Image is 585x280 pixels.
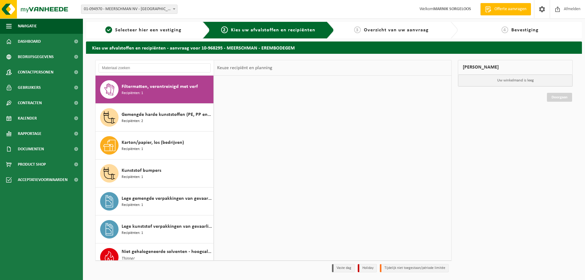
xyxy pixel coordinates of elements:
a: 1Selecteer hier een vestiging [89,26,198,34]
div: [PERSON_NAME] [458,60,573,75]
li: Tijdelijk niet toegestaan/période limitée [380,264,449,272]
span: 3 [354,26,361,33]
button: Kunststof bumpers Recipiënten: 1 [96,160,214,187]
span: Overzicht van uw aanvraag [364,28,429,33]
span: Recipiënten: 1 [122,90,143,96]
li: Vaste dag [332,264,355,272]
span: Dashboard [18,34,41,49]
span: Contracten [18,95,42,111]
span: Lege gemengde verpakkingen van gevaarlijke stoffen [122,195,212,202]
a: Offerte aanvragen [480,3,531,15]
span: Product Shop [18,157,46,172]
button: Gemengde harde kunststoffen (PE, PP en PVC), recycleerbaar (industrieel) Recipiënten: 2 [96,104,214,132]
span: Filtermatten, verontreinigd met verf [122,83,198,90]
span: Recipiënten: 1 [122,174,143,180]
span: Recipiënten: 2 [122,118,143,124]
span: Kunststof bumpers [122,167,161,174]
strong: MARNIK SORGELOOS [433,7,471,11]
span: Acceptatievoorwaarden [18,172,68,187]
span: Niet gehalogeneerde solventen - hoogcalorisch in 200lt-vat [122,248,212,255]
span: Karton/papier, los (bedrijven) [122,139,184,146]
a: Doorgaan [547,93,572,102]
span: 2 [221,26,228,33]
button: Karton/papier, los (bedrijven) Recipiënten: 1 [96,132,214,160]
button: Lege kunststof verpakkingen van gevaarlijke stoffen Recipiënten: 1 [96,215,214,243]
span: Bedrijfsgegevens [18,49,54,65]
span: Contactpersonen [18,65,53,80]
span: Rapportage [18,126,41,141]
li: Holiday [358,264,377,272]
span: Gemengde harde kunststoffen (PE, PP en PVC), recycleerbaar (industrieel) [122,111,212,118]
input: Materiaal zoeken [99,63,211,73]
span: Navigatie [18,18,37,34]
p: Uw winkelmand is leeg [458,75,572,86]
span: Recipiënten: 1 [122,146,143,152]
h2: Kies uw afvalstoffen en recipiënten - aanvraag voor 10-968295 - MEERSCHMAN - EREMBODEGEM [86,41,582,53]
span: Lege kunststof verpakkingen van gevaarlijke stoffen [122,223,212,230]
button: Lege gemengde verpakkingen van gevaarlijke stoffen Recipiënten: 1 [96,187,214,215]
span: Kies uw afvalstoffen en recipiënten [231,28,315,33]
span: Recipiënten: 1 [122,230,143,236]
iframe: chat widget [3,266,103,280]
span: Thinner [122,255,135,262]
button: Filtermatten, verontreinigd met verf Recipiënten: 1 [96,76,214,104]
span: Selecteer hier een vestiging [115,28,181,33]
span: Kalender [18,111,37,126]
span: Gebruikers [18,80,41,95]
span: 1 [105,26,112,33]
span: Recipiënten: 1 [122,202,143,208]
div: Keuze recipiënt en planning [214,60,275,76]
span: Bevestiging [511,28,539,33]
span: Documenten [18,141,44,157]
span: 01-094970 - MEERSCHMAN NV - EREMBODEGEM [81,5,177,14]
button: Niet gehalogeneerde solventen - hoogcalorisch in 200lt-vat Thinner [96,243,214,273]
span: Offerte aanvragen [493,6,528,12]
span: 4 [501,26,508,33]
